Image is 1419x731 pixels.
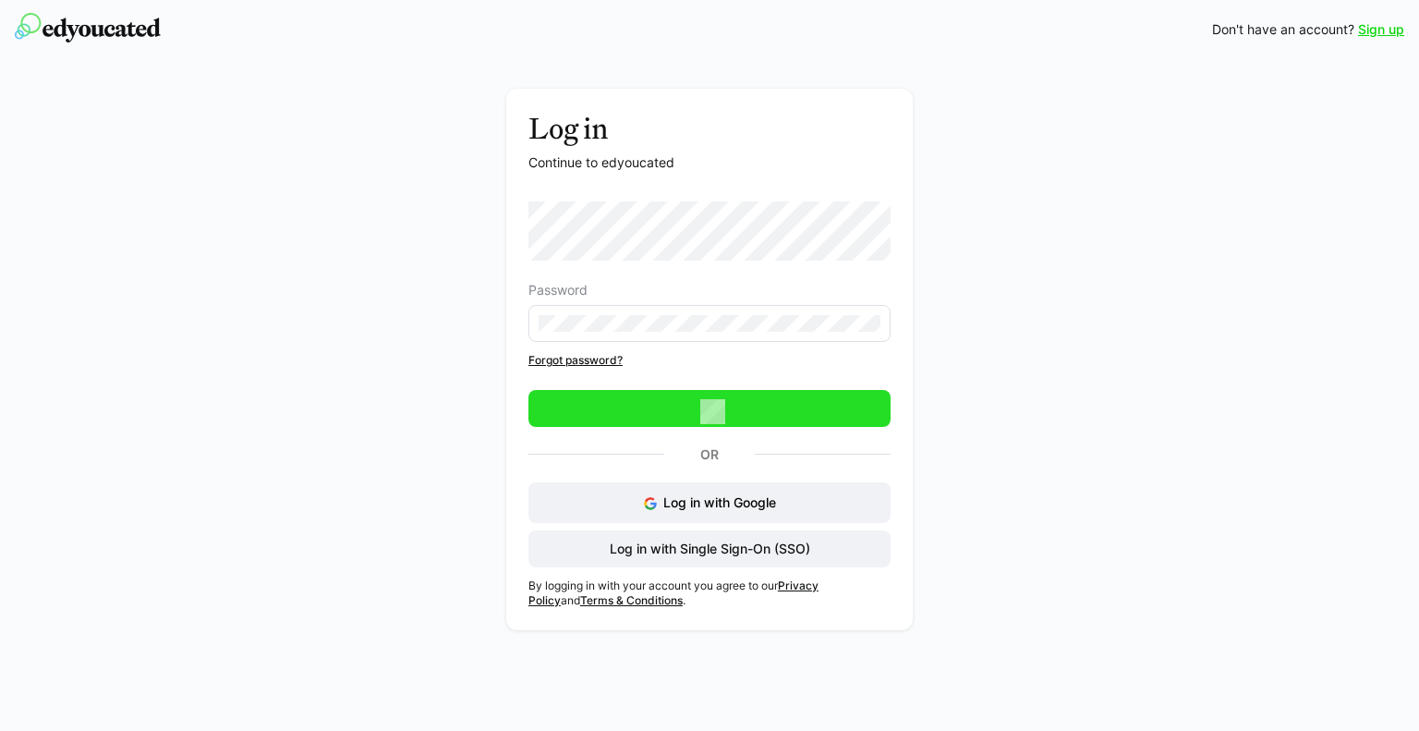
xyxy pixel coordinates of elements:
img: edyoucated [15,13,161,43]
span: Log in with Single Sign-On (SSO) [607,540,813,558]
button: Log in with Google [528,482,891,523]
button: Log in with Single Sign-On (SSO) [528,530,891,567]
span: Log in with Google [663,494,776,510]
span: Password [528,283,588,298]
p: Continue to edyoucated [528,153,891,172]
a: Privacy Policy [528,579,819,607]
p: Or [664,442,755,468]
a: Terms & Conditions [580,593,683,607]
h3: Log in [528,111,891,146]
a: Sign up [1358,20,1404,39]
p: By logging in with your account you agree to our and . [528,579,891,608]
span: Don't have an account? [1212,20,1354,39]
a: Forgot password? [528,353,891,368]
